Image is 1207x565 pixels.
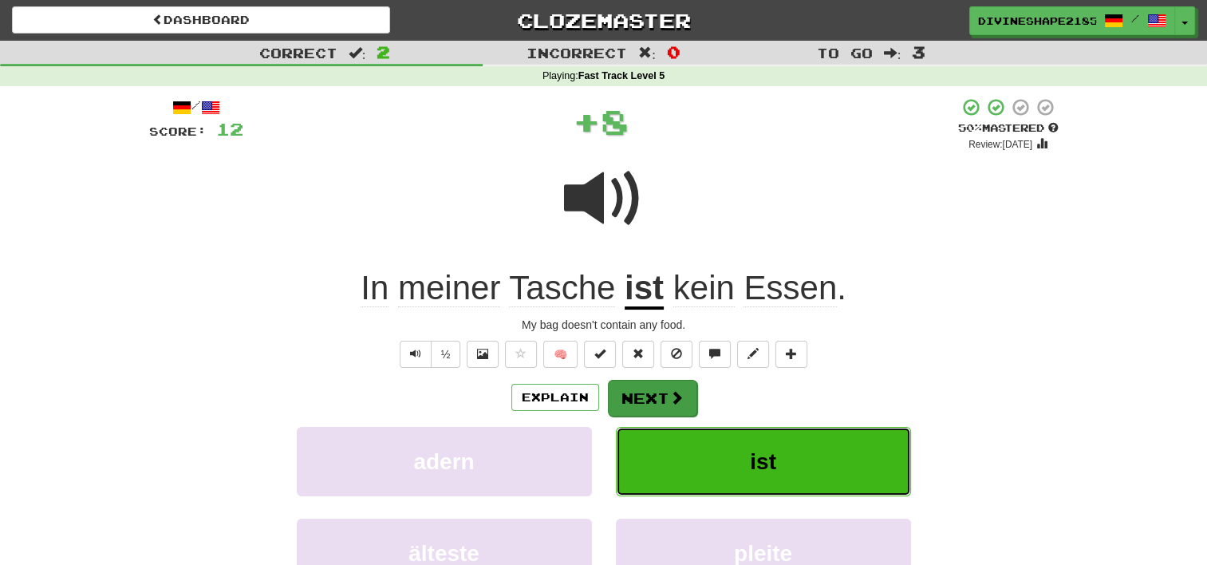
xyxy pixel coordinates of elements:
[216,119,243,139] span: 12
[543,341,578,368] button: 🧠
[573,97,601,145] span: +
[638,46,656,60] span: :
[259,45,337,61] span: Correct
[969,6,1175,35] a: DivineShape2185 /
[297,427,592,496] button: adern
[149,97,243,117] div: /
[527,45,627,61] span: Incorrect
[400,341,432,368] button: Play sentence audio (ctl+space)
[431,341,461,368] button: ½
[817,45,873,61] span: To go
[413,449,474,474] span: adern
[361,269,389,307] span: In
[775,341,807,368] button: Add to collection (alt+a)
[667,42,680,61] span: 0
[608,380,697,417] button: Next
[509,269,615,307] span: Tasche
[699,341,731,368] button: Discuss sentence (alt+u)
[349,46,366,60] span: :
[12,6,390,34] a: Dashboard
[149,124,207,138] span: Score:
[744,269,837,307] span: Essen
[750,449,776,474] span: ist
[622,341,654,368] button: Reset to 0% Mastered (alt+r)
[625,269,664,310] u: ist
[968,139,1032,150] small: Review: [DATE]
[912,42,925,61] span: 3
[578,70,665,81] strong: Fast Track Level 5
[661,341,692,368] button: Ignore sentence (alt+i)
[958,121,1059,136] div: Mastered
[673,269,735,307] span: kein
[1131,13,1139,24] span: /
[149,317,1059,333] div: My bag doesn't contain any food.
[737,341,769,368] button: Edit sentence (alt+d)
[398,269,500,307] span: meiner
[467,341,499,368] button: Show image (alt+x)
[511,384,599,411] button: Explain
[601,101,629,141] span: 8
[884,46,901,60] span: :
[396,341,461,368] div: Text-to-speech controls
[616,427,911,496] button: ist
[505,341,537,368] button: Favorite sentence (alt+f)
[414,6,792,34] a: Clozemaster
[377,42,390,61] span: 2
[584,341,616,368] button: Set this sentence to 100% Mastered (alt+m)
[958,121,982,134] span: 50 %
[978,14,1096,28] span: DivineShape2185
[664,269,846,307] span: .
